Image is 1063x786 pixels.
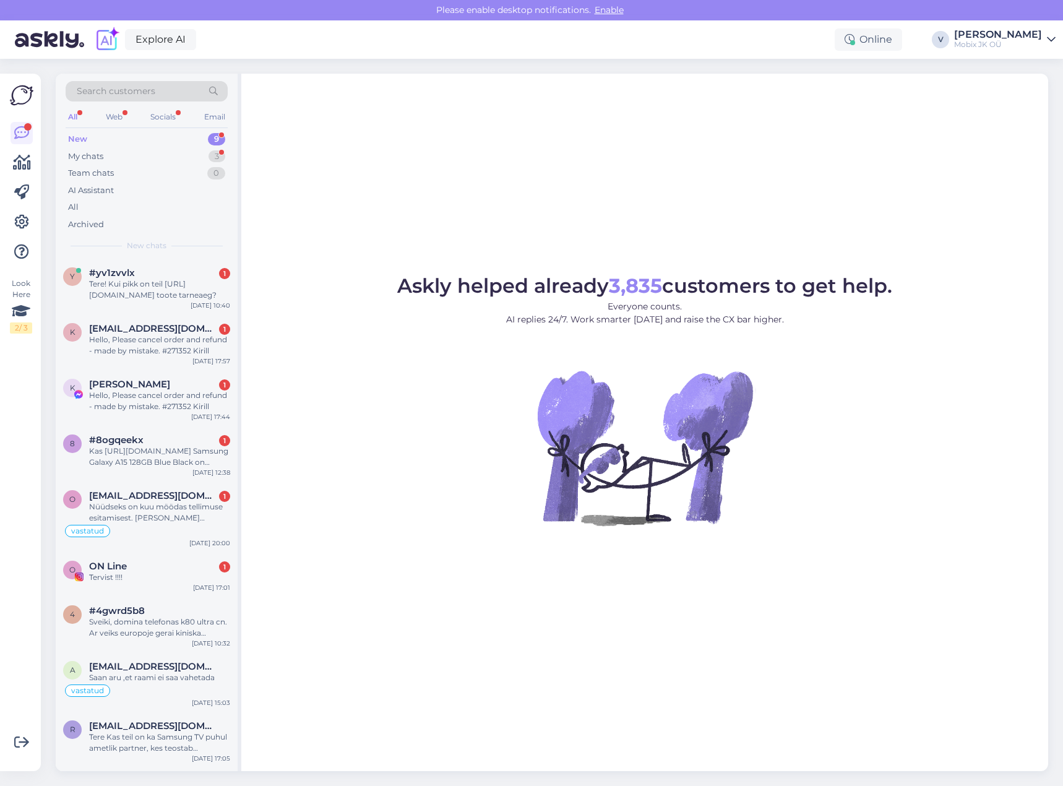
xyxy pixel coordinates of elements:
[89,561,127,572] span: ON Line
[148,109,178,125] div: Socials
[89,605,145,616] span: #4gwrd5b8
[192,639,230,648] div: [DATE] 10:32
[68,167,114,179] div: Team chats
[68,218,104,231] div: Archived
[71,527,104,535] span: vastatud
[533,336,756,559] img: No Chat active
[207,167,225,179] div: 0
[208,133,225,145] div: 9
[89,379,170,390] span: Kirill Kopolov
[68,133,87,145] div: New
[189,538,230,548] div: [DATE] 20:00
[69,494,75,504] span: o
[219,324,230,335] div: 1
[89,720,218,732] span: raido.pajusi@gmail.com
[202,109,228,125] div: Email
[10,84,33,107] img: Askly Logo
[70,665,75,675] span: a
[94,27,120,53] img: explore-ai
[191,301,230,310] div: [DATE] 10:40
[89,390,230,412] div: Hello, Please cancel order and refund - made by mistake. #271352 Kirill
[89,267,135,279] span: #yv1zvvlx
[89,672,230,683] div: Saan aru ,et raami ei saa vahetada
[10,278,32,334] div: Look Here
[191,412,230,421] div: [DATE] 17:44
[219,491,230,502] div: 1
[66,109,80,125] div: All
[397,274,892,298] span: Askly helped already customers to get help.
[77,85,155,98] span: Search customers
[89,434,144,446] span: #8ogqeekx
[835,28,902,51] div: Online
[954,30,1042,40] div: [PERSON_NAME]
[932,31,949,48] div: V
[219,435,230,446] div: 1
[192,698,230,707] div: [DATE] 15:03
[89,572,230,583] div: Tervist !!!!
[71,687,104,694] span: vastatud
[219,268,230,279] div: 1
[10,322,32,334] div: 2 / 3
[70,725,75,734] span: r
[591,4,627,15] span: Enable
[192,468,230,477] div: [DATE] 12:38
[70,272,75,281] span: y
[89,616,230,639] div: Sveiki, domina telefonas k80 ultra cn. Ar veiks europoje gerai kiniska telefono versija?
[68,150,103,163] div: My chats
[127,240,166,251] span: New chats
[209,150,225,163] div: 3
[103,109,125,125] div: Web
[68,201,79,214] div: All
[70,383,75,392] span: K
[219,379,230,391] div: 1
[70,610,75,619] span: 4
[89,490,218,501] span: ostud@kivimae.org
[89,446,230,468] div: Kas [URL][DOMAIN_NAME] Samsung Galaxy A15 128GB Blue Black on päriselt saadav? (Tellisin hiljuti ...
[68,184,114,197] div: AI Assistant
[89,501,230,524] div: Nüüdseks on kuu möödas tellimuse esitamisest. [PERSON_NAME] möödas lisainformatsiooni pärimisest....
[70,327,75,337] span: k
[89,323,218,334] span: kirill.kopolov@gmail.com
[70,439,75,448] span: 8
[219,561,230,572] div: 1
[192,356,230,366] div: [DATE] 17:57
[69,565,75,574] span: O
[125,29,196,50] a: Explore AI
[192,754,230,763] div: [DATE] 17:05
[89,661,218,672] span: ats.teppan@gmail.com
[397,300,892,326] p: Everyone counts. AI replies 24/7. Work smarter [DATE] and raise the CX bar higher.
[609,274,662,298] b: 3,835
[89,334,230,356] div: Hello, Please cancel order and refund - made by mistake. #271352 Kirill
[954,30,1056,50] a: [PERSON_NAME]Mobix JK OÜ
[89,279,230,301] div: Tere! Kui pikk on teil [URL][DOMAIN_NAME] toote tarneaeg?
[193,583,230,592] div: [DATE] 17:01
[89,732,230,754] div: Tere Kas teil on ka Samsung TV puhul ametlik partner, kes teostab garantiitöid?
[954,40,1042,50] div: Mobix JK OÜ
